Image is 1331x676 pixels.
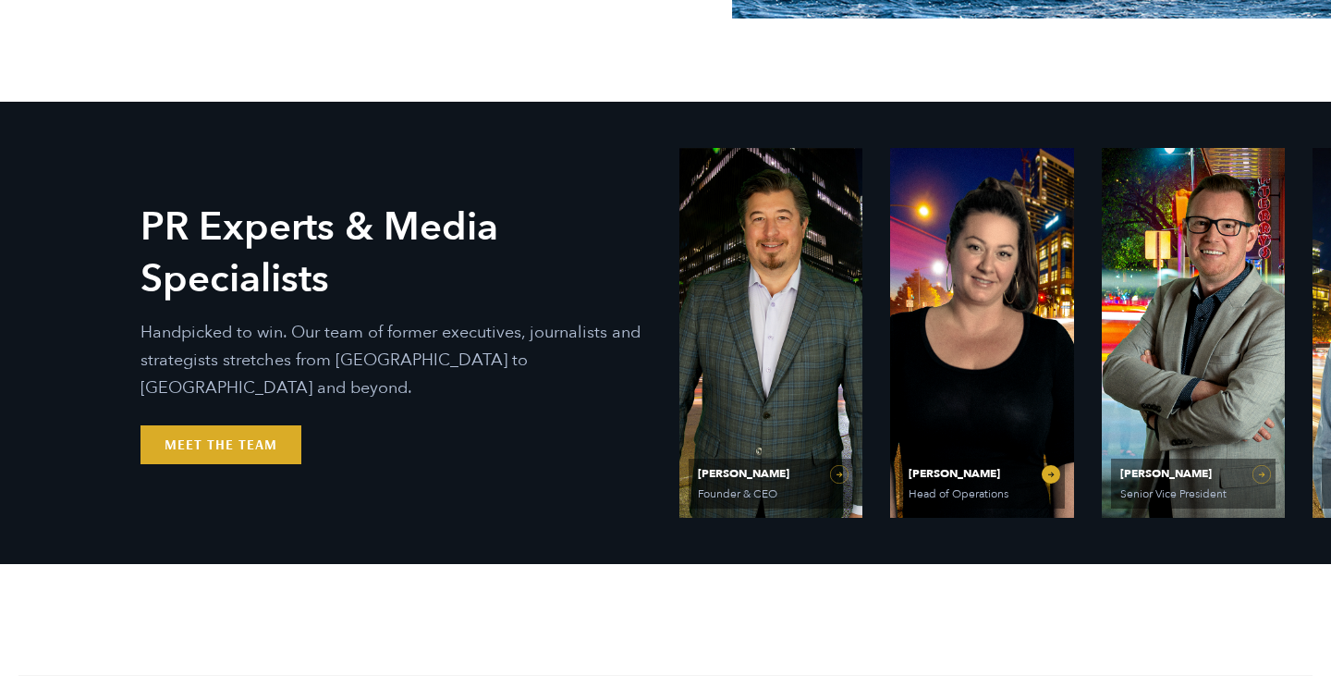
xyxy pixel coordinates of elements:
[909,488,1051,499] span: Head of Operations
[140,425,301,464] a: Meet the Team
[890,148,1073,518] a: View Bio for Olivia Gardner
[140,202,652,305] h2: PR Experts & Media Specialists
[1120,468,1266,479] span: [PERSON_NAME]
[1102,148,1285,518] a: View Bio for Matt Grant
[140,319,652,402] p: Handpicked to win. Our team of former executives, journalists and strategists stretches from [GEO...
[1120,488,1263,499] span: Senior Vice President
[679,148,862,518] a: View Bio for Ethan Parker
[698,488,840,499] span: Founder & CEO
[909,468,1055,479] span: [PERSON_NAME]
[698,468,844,479] span: [PERSON_NAME]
